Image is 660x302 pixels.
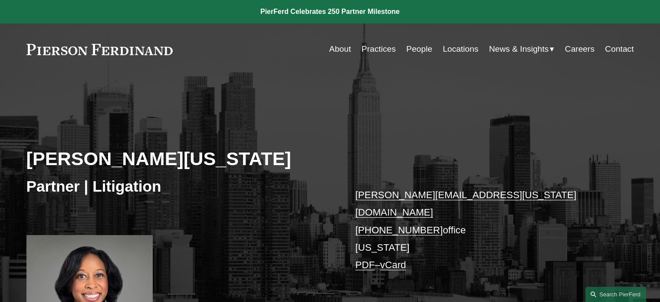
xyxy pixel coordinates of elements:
a: Careers [565,41,594,57]
a: folder dropdown [489,41,555,57]
a: [PERSON_NAME][EMAIL_ADDRESS][US_STATE][DOMAIN_NAME] [355,189,576,218]
a: [PHONE_NUMBER] [355,225,443,236]
h3: Partner | Litigation [26,177,330,196]
a: About [329,41,351,57]
a: PDF [355,259,375,270]
h2: [PERSON_NAME][US_STATE] [26,147,330,170]
a: Locations [443,41,478,57]
a: vCard [380,259,406,270]
a: Contact [605,41,634,57]
span: News & Insights [489,42,549,57]
a: People [406,41,432,57]
a: Practices [361,41,396,57]
p: office [US_STATE] – [355,186,608,274]
a: Search this site [585,287,646,302]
